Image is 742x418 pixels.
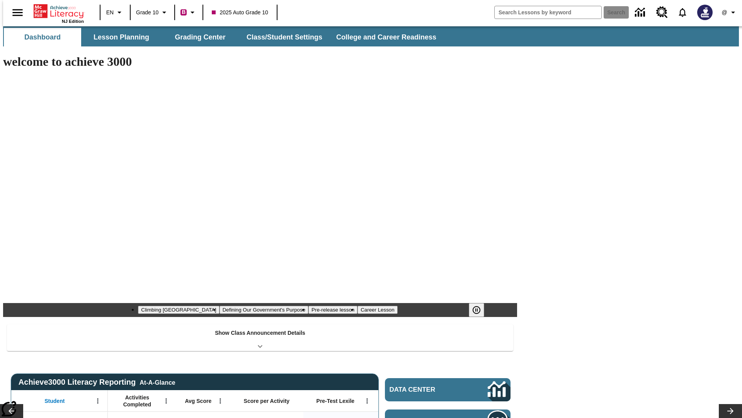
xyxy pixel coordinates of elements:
button: Open Menu [361,395,373,407]
button: Grading Center [162,28,239,46]
span: Pre-Test Lexile [317,397,355,404]
a: Resource Center, Will open in new tab [652,2,672,23]
span: B [182,7,185,17]
div: Pause [469,303,492,317]
span: Data Center [390,386,462,394]
button: Slide 4 Career Lesson [357,306,397,314]
button: College and Career Readiness [330,28,442,46]
button: Open Menu [92,395,104,407]
a: Data Center [630,2,652,23]
a: Notifications [672,2,693,22]
img: Avatar [697,5,713,20]
span: NJ Edition [62,19,84,24]
div: Show Class Announcement Details [7,324,513,351]
a: Data Center [385,378,511,401]
a: Home [34,3,84,19]
div: SubNavbar [3,28,443,46]
span: Avg Score [185,397,211,404]
h1: welcome to achieve 3000 [3,55,517,69]
span: @ [722,9,727,17]
button: Class/Student Settings [240,28,328,46]
span: Achieve3000 Literacy Reporting [19,378,175,387]
div: At-A-Glance [140,378,175,386]
button: Boost Class color is violet red. Change class color [177,5,200,19]
button: Open Menu [160,395,172,407]
button: Select a new avatar [693,2,717,22]
div: Home [34,3,84,24]
button: Lesson carousel, Next [719,404,742,418]
p: Show Class Announcement Details [215,329,305,337]
button: Slide 2 Defining Our Government's Purpose [220,306,308,314]
span: EN [106,9,114,17]
button: Language: EN, Select a language [103,5,128,19]
input: search field [495,6,601,19]
button: Grade: Grade 10, Select a grade [133,5,172,19]
span: Score per Activity [244,397,290,404]
span: Activities Completed [112,394,163,408]
button: Lesson Planning [83,28,160,46]
span: Student [44,397,65,404]
button: Open side menu [6,1,29,24]
span: 2025 Auto Grade 10 [212,9,268,17]
button: Profile/Settings [717,5,742,19]
button: Pause [469,303,484,317]
div: SubNavbar [3,26,739,46]
button: Slide 1 Climbing Mount Tai [138,306,219,314]
span: Grade 10 [136,9,158,17]
button: Open Menu [214,395,226,407]
button: Slide 3 Pre-release lesson [308,306,357,314]
button: Dashboard [4,28,81,46]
